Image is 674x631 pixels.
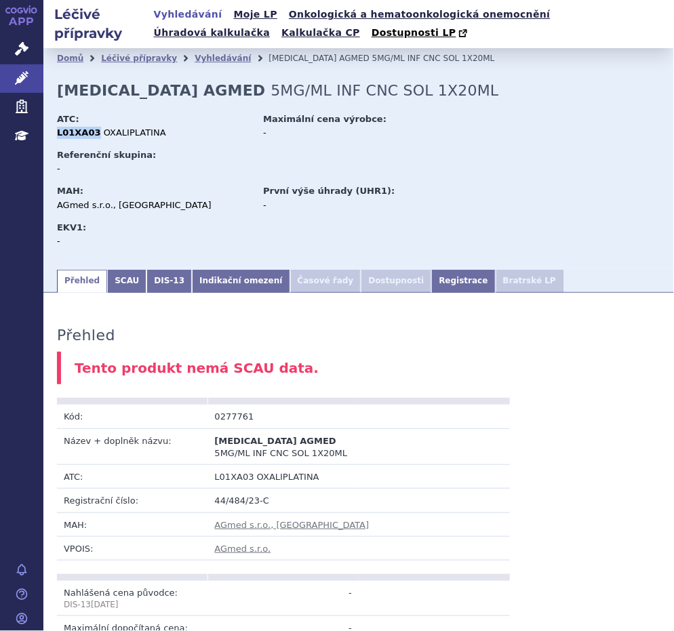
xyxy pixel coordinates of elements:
span: OXALIPLATINA [104,127,166,138]
span: Dostupnosti LP [372,27,456,38]
span: [MEDICAL_DATA] AGMED [215,436,336,446]
span: [DATE] [91,600,119,609]
a: AGmed s.r.o., [GEOGRAPHIC_DATA] [215,520,370,530]
a: Indikační omezení [192,270,290,293]
strong: Referenční skupina: [57,150,156,160]
td: ATC: [57,465,208,489]
td: 44/484/23-C [208,489,510,512]
a: DIS-13 [146,270,192,293]
a: SCAU [107,270,146,293]
a: Úhradová kalkulačka [150,24,275,42]
div: AGmed s.r.o., [GEOGRAPHIC_DATA] [57,199,250,211]
strong: L01XA03 [57,127,101,138]
div: - [263,127,456,139]
a: Přehled [57,270,107,293]
span: 5MG/ML INF CNC SOL 1X20ML [215,448,348,458]
a: Registrace [431,270,495,293]
strong: [MEDICAL_DATA] AGMED [57,82,266,99]
td: Kód: [57,405,208,428]
span: [MEDICAL_DATA] AGMED [269,54,370,63]
td: Nahlášená cena původce: [57,581,208,616]
a: Onkologická a hematoonkologická onemocnění [285,5,555,24]
h2: Léčivé přípravky [43,5,150,43]
span: OXALIPLATINA [257,472,319,482]
a: AGmed s.r.o. [215,544,271,554]
strong: MAH: [57,186,83,196]
div: - [263,199,456,211]
td: Název + doplněk názvu: [57,428,208,464]
td: - [208,581,359,616]
span: 5MG/ML INF CNC SOL 1X20ML [271,82,498,99]
p: DIS-13 [64,599,201,611]
strong: EKV1: [57,222,86,232]
span: 5MG/ML INF CNC SOL 1X20ML [372,54,495,63]
strong: Maximální cena výrobce: [263,114,386,124]
a: Dostupnosti LP [368,24,474,43]
a: Domů [57,54,83,63]
strong: ATC: [57,114,79,124]
h3: Přehled [57,327,115,344]
span: L01XA03 [215,472,254,482]
div: Tento produkt nemá SCAU data. [57,352,660,385]
td: Registrační číslo: [57,489,208,512]
div: - [57,163,250,175]
a: Kalkulačka CP [277,24,364,42]
a: Léčivé přípravky [101,54,177,63]
td: VPOIS: [57,536,208,560]
td: 0277761 [208,405,359,428]
strong: První výše úhrady (UHR1): [263,186,395,196]
a: Vyhledávání [150,5,226,24]
a: Moje LP [230,5,281,24]
td: MAH: [57,512,208,536]
a: Vyhledávání [195,54,251,63]
div: - [57,235,250,247]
